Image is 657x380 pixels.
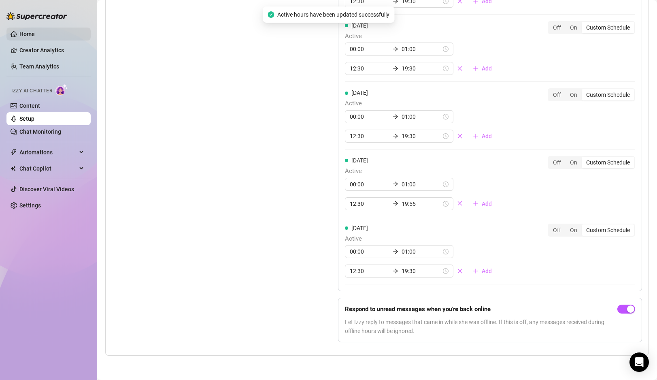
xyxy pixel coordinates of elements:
[402,180,441,189] input: End time
[566,157,582,168] div: On
[402,132,441,141] input: End time
[549,22,566,33] div: Off
[402,45,441,53] input: End time
[566,89,582,100] div: On
[350,64,389,73] input: Start time
[482,268,492,274] span: Add
[629,352,649,372] div: Open Intercom Messenger
[19,44,84,57] a: Creator Analytics
[11,149,17,156] span: thunderbolt
[457,66,463,71] span: close
[457,201,463,206] span: close
[482,201,492,207] span: Add
[351,157,368,164] span: [DATE]
[402,112,441,121] input: End time
[548,21,635,34] div: segmented control
[345,234,498,244] span: Active
[345,99,498,109] span: Active
[393,46,398,52] span: arrow-right
[19,115,34,122] a: Setup
[393,181,398,187] span: arrow-right
[473,66,478,71] span: plus
[548,224,635,237] div: segmented control
[268,11,274,18] span: check-circle
[350,132,389,141] input: Start time
[350,112,389,121] input: Start time
[345,305,491,313] strong: Respond to unread messages when you're back online
[345,167,498,176] span: Active
[548,88,635,101] div: segmented control
[351,22,368,29] span: [DATE]
[350,45,389,53] input: Start time
[350,247,389,256] input: Start time
[473,268,478,274] span: plus
[549,224,566,236] div: Off
[466,197,498,210] button: Add
[457,133,463,139] span: close
[466,62,498,75] button: Add
[393,133,398,139] span: arrow-right
[402,247,441,256] input: End time
[19,202,41,209] a: Settings
[566,22,582,33] div: On
[393,249,398,254] span: arrow-right
[466,130,498,143] button: Add
[345,318,614,335] span: Let Izzy reply to messages that came in while she was offline. If this is off, any messages recei...
[19,146,77,159] span: Automations
[6,12,67,20] img: logo-BBDzfeDw.svg
[482,65,492,72] span: Add
[19,162,77,175] span: Chat Copilot
[350,199,389,208] input: Start time
[582,224,634,236] div: Custom Schedule
[393,114,398,120] span: arrow-right
[402,199,441,208] input: End time
[277,10,389,19] span: Active hours have been updated successfully
[19,31,35,37] a: Home
[350,267,389,275] input: Start time
[393,201,398,206] span: arrow-right
[11,87,52,95] span: Izzy AI Chatter
[566,224,582,236] div: On
[466,265,498,278] button: Add
[548,156,635,169] div: segmented control
[473,133,478,139] span: plus
[345,32,498,41] span: Active
[473,201,478,206] span: plus
[582,22,634,33] div: Custom Schedule
[55,84,68,96] img: AI Chatter
[19,63,59,70] a: Team Analytics
[582,157,634,168] div: Custom Schedule
[549,157,566,168] div: Off
[351,90,368,96] span: [DATE]
[351,225,368,231] span: [DATE]
[457,268,463,274] span: close
[402,64,441,73] input: End time
[19,102,40,109] a: Content
[482,133,492,139] span: Add
[19,186,74,192] a: Discover Viral Videos
[393,66,398,71] span: arrow-right
[393,268,398,274] span: arrow-right
[402,267,441,275] input: End time
[19,128,61,135] a: Chat Monitoring
[549,89,566,100] div: Off
[582,89,634,100] div: Custom Schedule
[11,166,16,171] img: Chat Copilot
[350,180,389,189] input: Start time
